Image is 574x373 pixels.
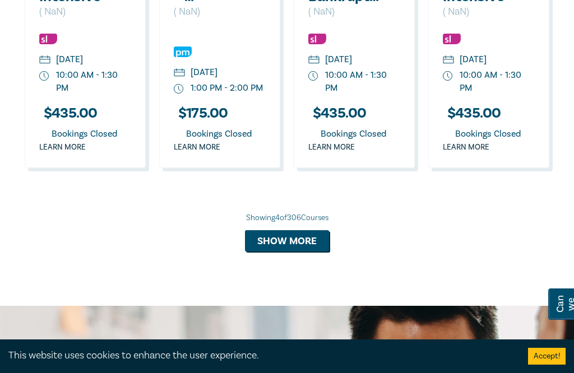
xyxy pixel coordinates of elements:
button: Show more [245,230,329,251]
a: Learn more [39,142,86,153]
img: calendar [308,55,320,66]
img: calendar [39,55,50,66]
p: ( NaN ) [443,4,524,19]
h3: $ 435.00 [39,106,98,121]
h3: $ 175.00 [174,106,228,121]
img: watch [443,71,453,81]
div: Bookings Closed [39,127,129,142]
p: ( NaN ) [174,4,256,19]
div: 10:00 AM - 1:30 PM [325,69,400,95]
div: Bookings Closed [174,127,264,142]
div: Bookings Closed [443,127,533,142]
p: ( NaN ) [39,4,108,19]
img: Substantive Law [308,34,326,44]
img: watch [174,84,184,94]
div: Showing 4 of 306 Courses [25,212,549,223]
div: 10:00 AM - 1:30 PM [56,69,131,95]
a: Learn more [443,142,489,153]
img: Substantive Law [443,34,461,44]
img: Substantive Law [39,34,57,44]
div: [DATE] [191,66,217,79]
img: Practice Management & Business Skills [174,46,192,57]
h3: $ 435.00 [443,106,501,121]
a: Learn more [308,142,355,153]
img: watch [308,71,318,81]
img: watch [39,71,49,81]
div: 10:00 AM - 1:30 PM [460,69,535,95]
div: [DATE] [325,53,352,66]
button: Accept cookies [528,348,566,365]
div: [DATE] [56,53,83,66]
h3: $ 435.00 [308,106,367,121]
img: calendar [174,68,185,78]
div: 1:00 PM - 2:00 PM [191,82,263,95]
p: ( NaN ) [308,4,385,19]
img: calendar [443,55,454,66]
a: Learn more [174,142,220,153]
div: This website uses cookies to enhance the user experience. [8,348,511,363]
div: [DATE] [460,53,487,66]
div: Bookings Closed [308,127,399,142]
